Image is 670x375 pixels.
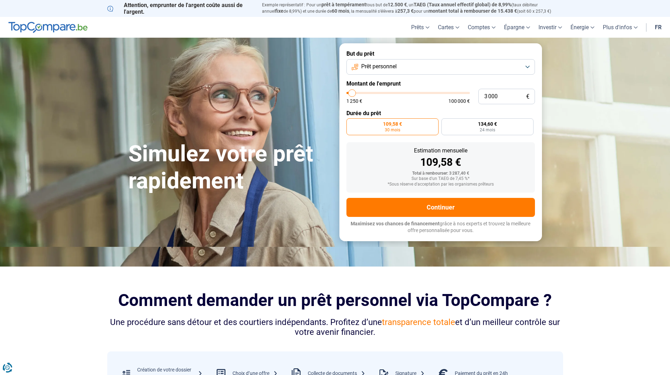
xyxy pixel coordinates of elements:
[352,148,529,154] div: Estimation mensuelle
[107,317,563,338] div: Une procédure sans détour et des courtiers indépendants. Profitez d’une et d’un meilleur contrôle...
[534,17,566,38] a: Investir
[8,22,88,33] img: TopCompare
[107,290,563,310] h2: Comment demander un prêt personnel via TopCompare ?
[352,157,529,168] div: 109,58 €
[332,8,349,14] span: 60 mois
[352,182,529,187] div: *Sous réserve d'acceptation par les organismes prêteurs
[346,59,535,75] button: Prêt personnel
[107,2,254,15] p: Attention, emprunter de l'argent coûte aussi de l'argent.
[414,2,511,7] span: TAEG (Taux annuel effectif global) de 8,99%
[448,99,470,104] span: 100 000 €
[500,17,534,38] a: Épargne
[385,128,400,132] span: 30 mois
[397,8,414,14] span: 257,3 €
[407,17,434,38] a: Prêts
[428,8,517,14] span: montant total à rembourser de 15.438 €
[480,128,495,132] span: 24 mois
[599,17,642,38] a: Plus d'infos
[388,2,407,7] span: 12.500 €
[346,110,535,117] label: Durée du prêt
[382,317,455,327] span: transparence totale
[566,17,599,38] a: Énergie
[464,17,500,38] a: Comptes
[275,8,283,14] span: fixe
[526,94,529,100] span: €
[346,220,535,234] p: grâce à nos experts et trouvez la meilleure offre personnalisée pour vous.
[651,17,666,38] a: fr
[346,198,535,217] button: Continuer
[352,176,529,181] div: Sur base d'un TAEG de 7,45 %*
[434,17,464,38] a: Cartes
[346,50,535,57] label: But du prêt
[361,63,397,70] span: Prêt personnel
[346,80,535,87] label: Montant de l'emprunt
[128,140,331,195] h1: Simulez votre prêt rapidement
[262,2,563,14] p: Exemple représentatif : Pour un tous but de , un (taux débiteur annuel de 8,99%) et une durée de ...
[352,171,529,176] div: Total à rembourser: 3 287,40 €
[383,121,402,126] span: 109,58 €
[321,2,366,7] span: prêt à tempérament
[346,99,362,104] span: 1 250 €
[478,121,497,126] span: 134,60 €
[351,221,440,226] span: Maximisez vos chances de financement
